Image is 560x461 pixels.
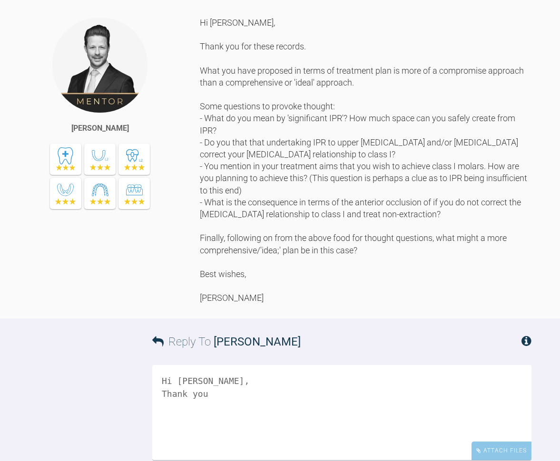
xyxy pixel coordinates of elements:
div: Attach Files [472,442,531,460]
img: Stephen O'Connor [51,17,148,114]
div: [PERSON_NAME] [71,122,129,134]
div: Hi [PERSON_NAME], Thank you for these records. What you have proposed in terms of treatment plan ... [200,17,531,304]
textarea: Hi [PERSON_NAME], Thank you [152,365,531,460]
span: [PERSON_NAME] [214,335,301,348]
h3: Reply To [152,333,301,351]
